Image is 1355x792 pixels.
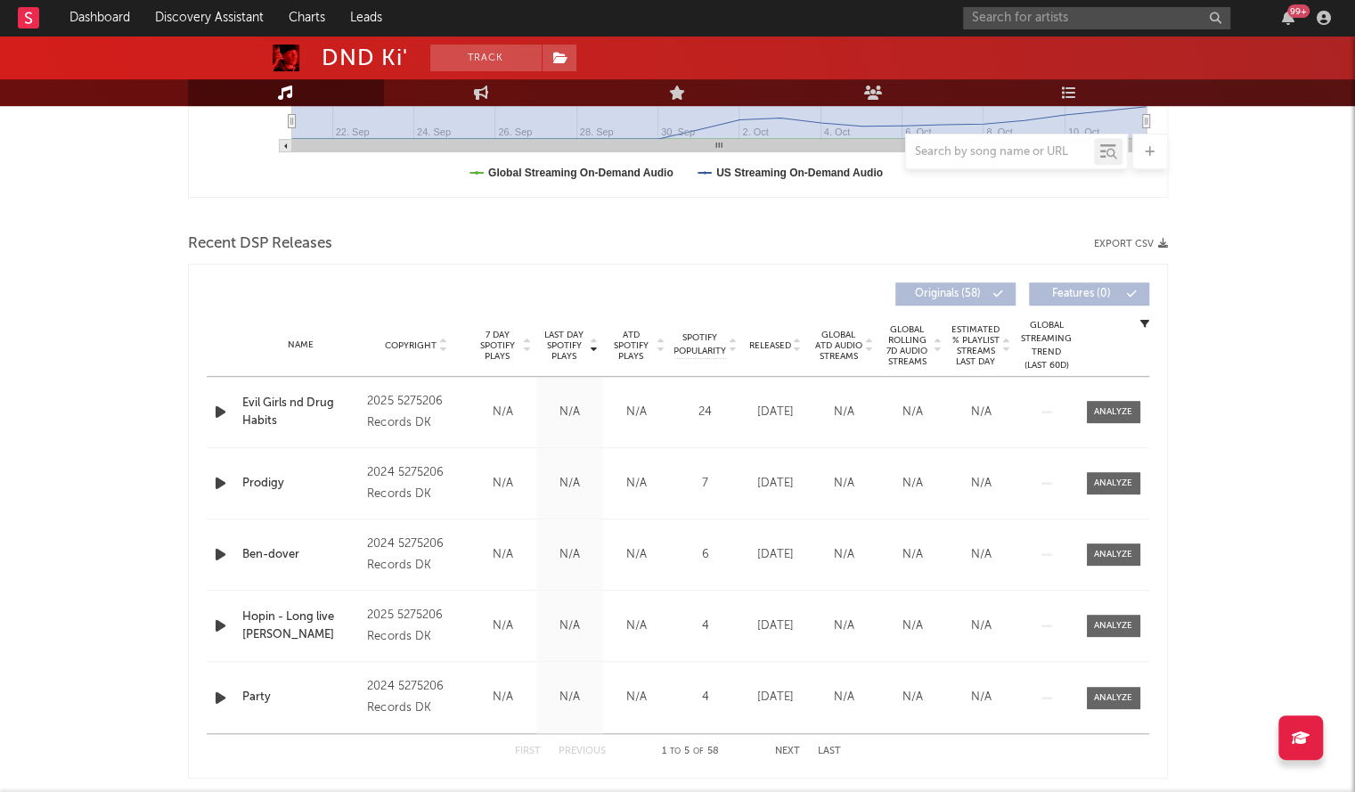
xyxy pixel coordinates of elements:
span: Released [749,340,791,351]
div: N/A [951,404,1011,421]
div: N/A [474,617,532,635]
div: N/A [814,617,874,635]
text: US Streaming On-Demand Audio [715,167,882,179]
div: N/A [814,404,874,421]
button: First [515,747,541,756]
div: N/A [608,617,665,635]
div: 7 [674,475,737,493]
a: Evil Girls nd Drug Habits [242,395,359,429]
span: Features ( 0 ) [1041,289,1122,299]
div: 2025 5275206 Records DK [367,605,464,648]
button: Originals(58) [895,282,1016,306]
div: N/A [951,475,1011,493]
span: Copyright [385,340,437,351]
div: N/A [608,689,665,706]
div: N/A [951,617,1011,635]
button: Features(0) [1029,282,1149,306]
span: to [670,747,681,755]
div: N/A [951,689,1011,706]
div: 2024 5275206 Records DK [367,534,464,576]
button: Track [430,45,542,71]
div: N/A [541,475,599,493]
div: N/A [883,689,943,706]
div: [DATE] [746,689,805,706]
div: N/A [883,546,943,564]
div: 24 [674,404,737,421]
div: N/A [474,475,532,493]
div: N/A [814,546,874,564]
div: N/A [883,475,943,493]
div: [DATE] [746,404,805,421]
span: Estimated % Playlist Streams Last Day [951,324,1000,367]
div: N/A [474,404,532,421]
button: Export CSV [1094,239,1168,249]
div: Global Streaming Trend (Last 60D) [1020,319,1073,372]
span: Recent DSP Releases [188,233,332,255]
div: 1 5 58 [641,741,739,763]
text: Global Streaming On-Demand Audio [488,167,673,179]
button: Last [818,747,841,756]
div: N/A [474,546,532,564]
div: [DATE] [746,546,805,564]
div: N/A [541,546,599,564]
div: [DATE] [746,617,805,635]
a: Hopin - Long live [PERSON_NAME] [242,608,359,643]
span: Originals ( 58 ) [907,289,989,299]
div: 4 [674,689,737,706]
span: ATD Spotify Plays [608,330,655,362]
div: Name [242,339,359,352]
div: N/A [814,689,874,706]
input: Search by song name or URL [906,145,1094,159]
div: [DATE] [746,475,805,493]
div: 99 + [1287,4,1310,18]
div: 4 [674,617,737,635]
button: Next [775,747,800,756]
input: Search for artists [963,7,1230,29]
div: N/A [883,617,943,635]
div: N/A [883,404,943,421]
button: 99+ [1282,11,1294,25]
div: N/A [608,475,665,493]
div: N/A [608,546,665,564]
div: 2025 5275206 Records DK [367,391,464,434]
div: N/A [541,617,599,635]
div: N/A [608,404,665,421]
span: of [693,747,704,755]
span: 7 Day Spotify Plays [474,330,521,362]
button: Previous [559,747,606,756]
div: 6 [674,546,737,564]
div: N/A [474,689,532,706]
span: Spotify Popularity [673,331,726,358]
a: Prodigy [242,475,359,493]
span: Last Day Spotify Plays [541,330,588,362]
div: 2024 5275206 Records DK [367,676,464,719]
div: N/A [541,404,599,421]
div: 2024 5275206 Records DK [367,462,464,505]
a: Ben-dover [242,546,359,564]
div: N/A [951,546,1011,564]
div: DND Ki' [322,45,408,71]
span: Global Rolling 7D Audio Streams [883,324,932,367]
a: Party [242,689,359,706]
span: Global ATD Audio Streams [814,330,863,362]
div: N/A [541,689,599,706]
div: N/A [814,475,874,493]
